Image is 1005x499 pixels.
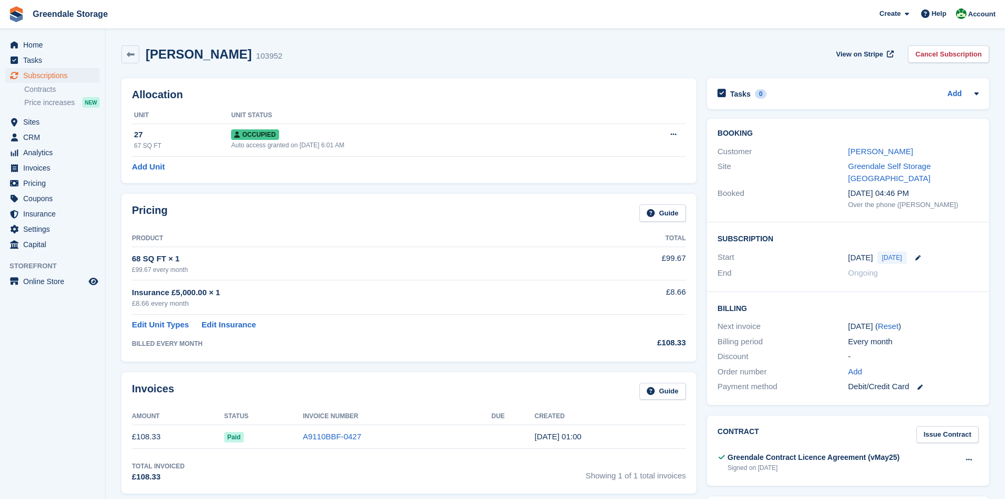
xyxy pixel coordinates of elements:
a: Greendale Storage [28,5,112,23]
th: Amount [132,408,224,425]
time: 2025-09-03 00:00:00 UTC [848,252,873,264]
div: £99.67 every month [132,265,582,275]
a: Guide [639,383,686,400]
div: BILLED EVERY MONTH [132,339,582,349]
span: Pricing [23,176,87,191]
div: Billing period [717,336,848,348]
a: Guide [639,204,686,222]
a: menu [5,161,100,175]
h2: Subscription [717,233,979,243]
div: [DATE] 04:46 PM [848,187,979,200]
a: Price increases NEW [24,97,100,108]
div: 103952 [256,50,282,62]
h2: Contract [717,426,759,444]
h2: Allocation [132,89,686,101]
div: Discount [717,351,848,363]
span: Settings [23,222,87,237]
span: Storefront [9,261,105,271]
span: Create [879,8,901,19]
a: [PERSON_NAME] [848,147,913,156]
div: Over the phone ([PERSON_NAME]) [848,200,979,210]
h2: Billing [717,303,979,313]
a: menu [5,206,100,221]
a: menu [5,191,100,206]
div: £8.66 every month [132,298,582,309]
a: menu [5,145,100,160]
span: View on Stripe [836,49,883,60]
h2: [PERSON_NAME] [146,47,252,61]
span: Insurance [23,206,87,221]
h2: Invoices [132,383,174,400]
th: Created [534,408,686,425]
div: Signed on [DATE] [728,463,899,473]
img: stora-icon-8386f47178a22dfd0bd8f6a31ec36ba5ce8667c1dd55bd0f319d3a0aa187defe.svg [8,6,24,22]
span: Capital [23,237,87,252]
span: CRM [23,130,87,145]
div: Booked [717,187,848,210]
span: Analytics [23,145,87,160]
span: Occupied [231,129,279,140]
th: Status [224,408,303,425]
a: menu [5,274,100,289]
a: A9110BBF-0427 [303,432,361,441]
a: Reset [878,322,898,331]
div: Start [717,251,848,264]
span: Account [968,9,996,20]
div: Next invoice [717,321,848,333]
a: menu [5,53,100,68]
a: menu [5,115,100,129]
span: Ongoing [848,268,878,277]
td: £108.33 [132,425,224,449]
span: Help [932,8,946,19]
div: Debit/Credit Card [848,381,979,393]
h2: Tasks [730,89,751,99]
div: £108.33 [132,471,185,483]
span: Home [23,37,87,52]
a: Edit Insurance [202,319,256,331]
span: Showing 1 of 1 total invoices [586,462,686,483]
th: Product [132,230,582,247]
td: £8.66 [582,280,686,315]
a: Preview store [87,275,100,288]
img: Jon [956,8,966,19]
th: Due [492,408,535,425]
div: NEW [82,97,100,108]
div: [DATE] ( ) [848,321,979,333]
span: Online Store [23,274,87,289]
span: Tasks [23,53,87,68]
div: Insurance £5,000.00 × 1 [132,287,582,299]
a: menu [5,37,100,52]
span: [DATE] [877,251,907,264]
span: Subscriptions [23,68,87,83]
span: Price increases [24,98,75,108]
div: Customer [717,146,848,158]
div: 0 [755,89,767,99]
div: 68 SQ FT × 1 [132,253,582,265]
div: 67 SQ FT [134,141,231,150]
div: £108.33 [582,337,686,349]
a: menu [5,130,100,145]
a: Cancel Subscription [908,45,989,63]
span: Paid [224,432,244,442]
th: Unit Status [231,107,611,124]
a: menu [5,222,100,237]
a: View on Stripe [832,45,896,63]
th: Unit [132,107,231,124]
span: Coupons [23,191,87,206]
div: Greendale Contract Licence Agreement (vMay25) [728,452,899,463]
div: Auto access granted on [DATE] 6:01 AM [231,140,611,150]
div: Order number [717,366,848,378]
a: Add [947,88,962,100]
a: menu [5,176,100,191]
div: - [848,351,979,363]
div: Total Invoiced [132,462,185,471]
div: End [717,267,848,279]
a: menu [5,68,100,83]
a: Edit Unit Types [132,319,189,331]
td: £99.67 [582,247,686,280]
span: Sites [23,115,87,129]
div: Payment method [717,381,848,393]
time: 2025-09-03 00:00:31 UTC [534,432,581,441]
th: Total [582,230,686,247]
th: Invoice Number [303,408,492,425]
